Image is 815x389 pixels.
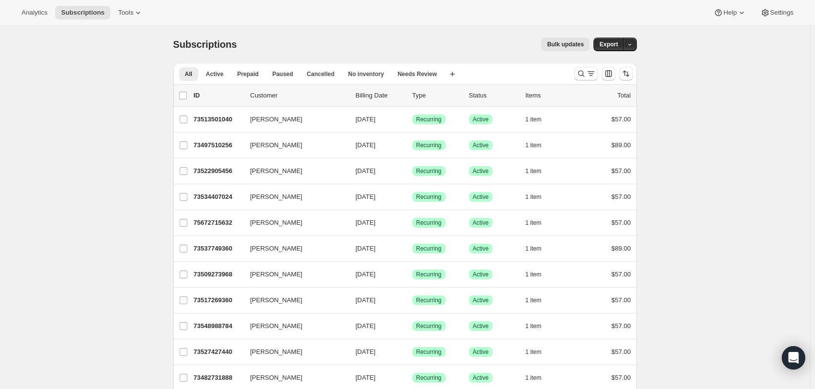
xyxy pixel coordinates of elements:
[526,167,542,175] span: 1 item
[194,373,243,383] p: 73482731888
[526,216,552,230] button: 1 item
[194,166,243,176] p: 73522905456
[526,319,552,333] button: 1 item
[356,193,376,200] span: [DATE]
[272,70,293,78] span: Paused
[194,218,243,228] p: 75672715632
[547,40,584,48] span: Bulk updates
[723,9,736,17] span: Help
[250,347,303,357] span: [PERSON_NAME]
[244,344,342,360] button: [PERSON_NAME]
[526,371,552,385] button: 1 item
[250,115,303,124] span: [PERSON_NAME]
[61,9,104,17] span: Subscriptions
[356,91,405,100] p: Billing Date
[617,91,631,100] p: Total
[526,113,552,126] button: 1 item
[526,190,552,204] button: 1 item
[416,245,442,253] span: Recurring
[611,245,631,252] span: $89.00
[244,318,342,334] button: [PERSON_NAME]
[611,219,631,226] span: $57.00
[55,6,110,19] button: Subscriptions
[194,242,631,255] div: 73537749360[PERSON_NAME][DATE]SuccessRecurringSuccessActive1 item$89.00
[194,371,631,385] div: 73482731888[PERSON_NAME][DATE]SuccessRecurringSuccessActive1 item$57.00
[194,293,631,307] div: 73517269360[PERSON_NAME][DATE]SuccessRecurringSuccessActive1 item$57.00
[473,348,489,356] span: Active
[250,91,348,100] p: Customer
[194,244,243,253] p: 73537749360
[611,141,631,149] span: $89.00
[250,166,303,176] span: [PERSON_NAME]
[416,141,442,149] span: Recurring
[194,190,631,204] div: 73534407024[PERSON_NAME][DATE]SuccessRecurringSuccessActive1 item$57.00
[473,374,489,382] span: Active
[194,216,631,230] div: 75672715632[PERSON_NAME][DATE]SuccessRecurringSuccessActive1 item$57.00
[244,370,342,386] button: [PERSON_NAME]
[473,167,489,175] span: Active
[526,242,552,255] button: 1 item
[526,219,542,227] span: 1 item
[194,270,243,279] p: 73509273968
[416,322,442,330] span: Recurring
[416,219,442,227] span: Recurring
[250,244,303,253] span: [PERSON_NAME]
[244,215,342,231] button: [PERSON_NAME]
[619,67,633,80] button: Sort the results
[244,267,342,282] button: [PERSON_NAME]
[473,116,489,123] span: Active
[250,321,303,331] span: [PERSON_NAME]
[611,271,631,278] span: $57.00
[526,268,552,281] button: 1 item
[244,292,342,308] button: [PERSON_NAME]
[526,374,542,382] span: 1 item
[194,140,243,150] p: 73497510256
[416,348,442,356] span: Recurring
[526,138,552,152] button: 1 item
[611,348,631,355] span: $57.00
[250,192,303,202] span: [PERSON_NAME]
[356,167,376,175] span: [DATE]
[574,67,598,80] button: Search and filter results
[244,163,342,179] button: [PERSON_NAME]
[194,345,631,359] div: 73527427440[PERSON_NAME][DATE]SuccessRecurringSuccessActive1 item$57.00
[770,9,794,17] span: Settings
[473,219,489,227] span: Active
[173,39,237,50] span: Subscriptions
[206,70,224,78] span: Active
[782,346,805,370] div: Open Intercom Messenger
[194,91,631,100] div: IDCustomerBilling DateTypeStatusItemsTotal
[526,141,542,149] span: 1 item
[526,293,552,307] button: 1 item
[244,241,342,256] button: [PERSON_NAME]
[244,112,342,127] button: [PERSON_NAME]
[250,270,303,279] span: [PERSON_NAME]
[356,245,376,252] span: [DATE]
[602,67,615,80] button: Customize table column order and visibility
[118,9,133,17] span: Tools
[194,91,243,100] p: ID
[526,164,552,178] button: 1 item
[526,271,542,278] span: 1 item
[412,91,461,100] div: Type
[599,40,618,48] span: Export
[445,67,460,81] button: Create new view
[356,348,376,355] span: [DATE]
[416,116,442,123] span: Recurring
[194,347,243,357] p: 73527427440
[541,38,590,51] button: Bulk updates
[611,167,631,175] span: $57.00
[473,322,489,330] span: Active
[593,38,624,51] button: Export
[611,322,631,330] span: $57.00
[526,345,552,359] button: 1 item
[244,137,342,153] button: [PERSON_NAME]
[194,295,243,305] p: 73517269360
[348,70,384,78] span: No inventory
[194,138,631,152] div: 73497510256[PERSON_NAME][DATE]SuccessRecurringSuccessActive1 item$89.00
[473,245,489,253] span: Active
[194,164,631,178] div: 73522905456[PERSON_NAME][DATE]SuccessRecurringSuccessActive1 item$57.00
[416,193,442,201] span: Recurring
[237,70,259,78] span: Prepaid
[244,189,342,205] button: [PERSON_NAME]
